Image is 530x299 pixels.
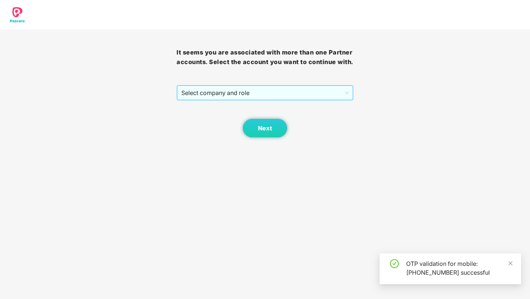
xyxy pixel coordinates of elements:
button: Next [243,119,287,137]
span: Select company and role [181,86,348,100]
span: check-circle [390,259,399,268]
span: Next [258,125,272,132]
h3: It seems you are associated with more than one Partner accounts. Select the account you want to c... [177,48,353,67]
div: OTP validation for mobile: [PHONE_NUMBER] successful [406,259,512,277]
span: close [508,261,513,266]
